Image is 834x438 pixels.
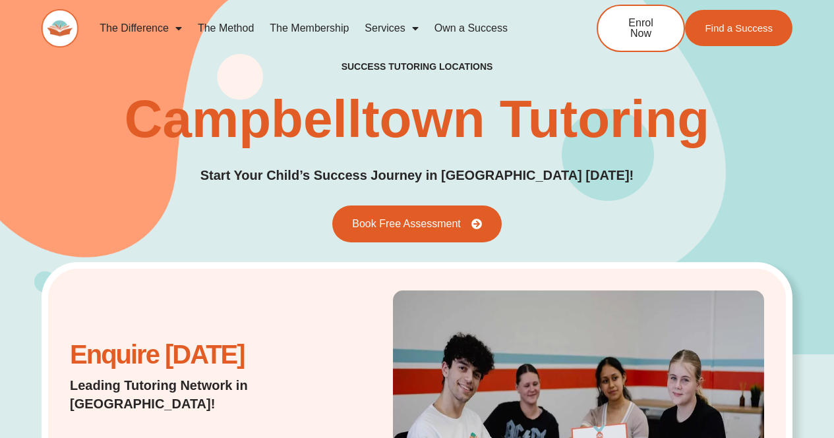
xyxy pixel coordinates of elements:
[332,205,502,242] a: Book Free Assessment
[427,13,516,43] a: Own a Success
[200,165,634,186] p: Start Your Child’s Success Journey in [GEOGRAPHIC_DATA] [DATE]!
[618,18,664,39] span: Enrol Now
[685,10,792,46] a: Find a Success
[190,13,262,43] a: The Method
[597,5,685,52] a: Enrol Now
[262,13,357,43] a: The Membership
[352,219,461,229] span: Book Free Assessment
[92,13,190,43] a: The Difference
[70,346,314,363] h2: Enquire [DATE]
[357,13,426,43] a: Services
[92,13,553,43] nav: Menu
[705,23,773,33] span: Find a Success
[70,376,314,413] p: Leading Tutoring Network in [GEOGRAPHIC_DATA]!
[125,93,709,146] h1: Campbelltown Tutoring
